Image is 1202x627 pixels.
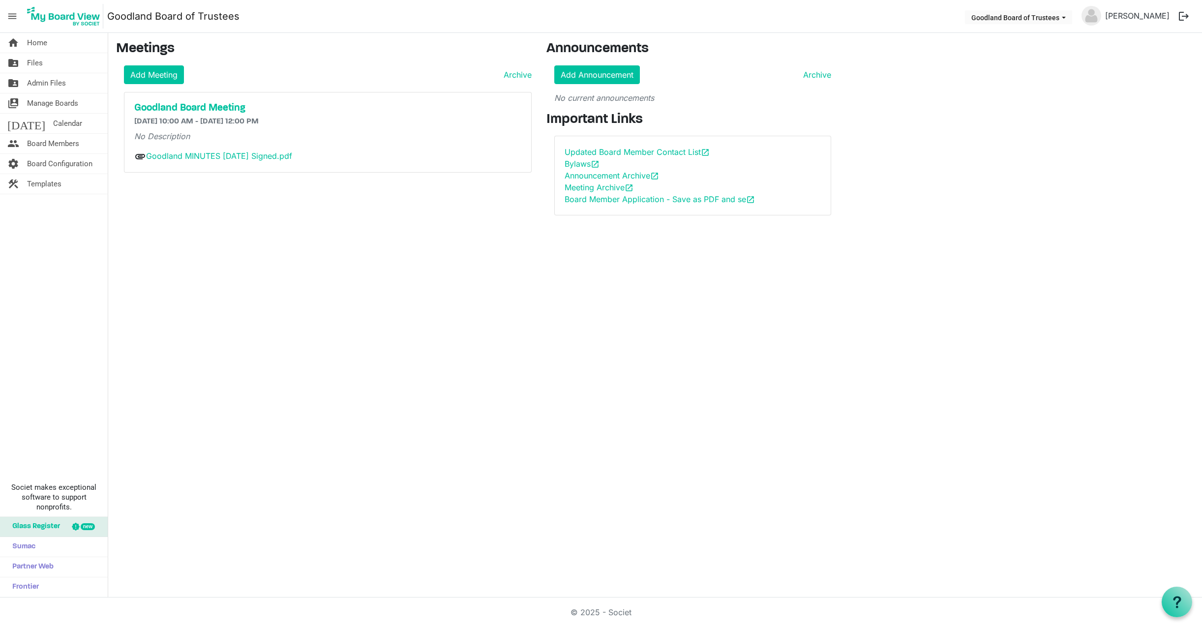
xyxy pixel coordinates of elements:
a: Archive [500,69,532,81]
h6: [DATE] 10:00 AM - [DATE] 12:00 PM [134,117,521,126]
span: Files [27,53,43,73]
span: open_in_new [701,148,710,157]
span: Manage Boards [27,93,78,113]
h3: Announcements [546,41,839,58]
span: open_in_new [591,160,600,169]
h3: Meetings [116,41,532,58]
a: Goodland Board of Trustees [107,6,240,26]
span: Templates [27,174,61,194]
span: Calendar [53,114,82,133]
a: Add Meeting [124,65,184,84]
p: No current announcements [554,92,831,104]
span: settings [7,154,19,174]
button: logout [1173,6,1194,27]
span: construction [7,174,19,194]
a: Meeting Archiveopen_in_new [565,182,633,192]
img: no-profile-picture.svg [1082,6,1101,26]
span: Glass Register [7,517,60,537]
a: Bylawsopen_in_new [565,159,600,169]
span: Sumac [7,537,35,557]
span: Partner Web [7,557,54,577]
a: My Board View Logo [24,4,107,29]
span: open_in_new [746,195,755,204]
span: [DATE] [7,114,45,133]
span: Board Members [27,134,79,153]
span: open_in_new [650,172,659,180]
span: folder_shared [7,73,19,93]
button: Goodland Board of Trustees dropdownbutton [965,10,1072,24]
img: My Board View Logo [24,4,103,29]
span: folder_shared [7,53,19,73]
span: switch_account [7,93,19,113]
a: Announcement Archiveopen_in_new [565,171,659,180]
a: [PERSON_NAME] [1101,6,1173,26]
a: © 2025 - Societ [571,607,631,617]
a: Goodland MINUTES [DATE] Signed.pdf [146,151,292,161]
a: Add Announcement [554,65,640,84]
span: Board Configuration [27,154,92,174]
span: Home [27,33,47,53]
span: attachment [134,150,146,162]
span: Societ makes exceptional software to support nonprofits. [4,482,103,512]
h3: Important Links [546,112,839,128]
a: Goodland Board Meeting [134,102,521,114]
span: home [7,33,19,53]
span: people [7,134,19,153]
a: Updated Board Member Contact Listopen_in_new [565,147,710,157]
a: Board Member Application - Save as PDF and seopen_in_new [565,194,755,204]
div: new [81,523,95,530]
span: menu [3,7,22,26]
span: open_in_new [625,183,633,192]
a: Archive [799,69,831,81]
p: No Description [134,130,521,142]
span: Frontier [7,577,39,597]
span: Admin Files [27,73,66,93]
